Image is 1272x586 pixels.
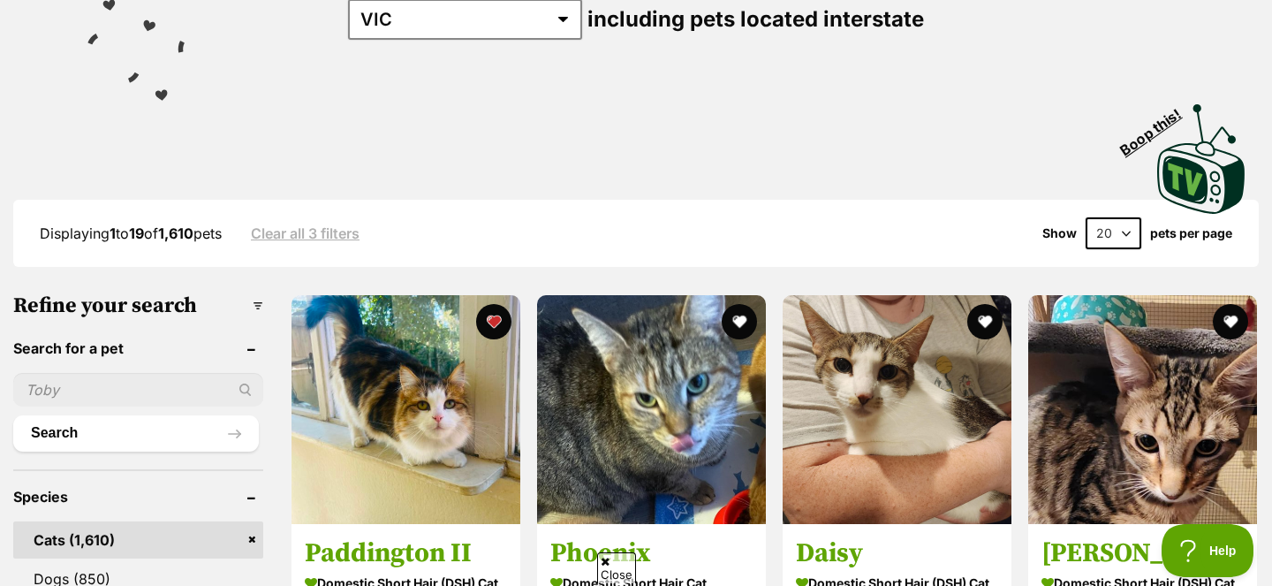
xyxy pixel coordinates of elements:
strong: 1,610 [158,225,193,242]
header: Search for a pet [13,340,263,356]
a: Cats (1,610) [13,521,263,559]
span: including pets located interstate [587,6,924,32]
button: favourite [722,304,757,339]
button: favourite [476,304,511,339]
img: Daisy - Domestic Short Hair (DSH) Cat [783,295,1011,524]
h3: [PERSON_NAME] [1041,537,1244,570]
span: Close [597,552,636,583]
h3: Paddington II [305,537,507,570]
button: favourite [967,304,1003,339]
span: Boop this! [1117,95,1199,158]
span: Show [1042,226,1077,240]
button: Search [13,415,259,451]
a: Clear all 3 filters [251,225,360,241]
img: Paddington II - Domestic Short Hair (DSH) Cat [291,295,520,524]
button: favourite [1213,304,1248,339]
strong: 1 [110,225,116,242]
iframe: Help Scout Beacon - Open [1162,524,1254,577]
img: PetRescue TV logo [1157,104,1245,214]
img: Monty - Domestic Short Hair (DSH) Cat [1028,295,1257,524]
header: Species [13,489,263,505]
strong: 19 [129,225,144,242]
h3: Phoenix [550,537,753,570]
img: Phoenix - Domestic Short Hair Cat [537,295,766,524]
h3: Refine your search [13,293,263,318]
input: Toby [13,373,263,407]
span: Displaying to of pets [40,225,222,242]
h3: Daisy [796,537,998,570]
label: pets per page [1150,226,1232,240]
a: Boop this! [1157,88,1245,217]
